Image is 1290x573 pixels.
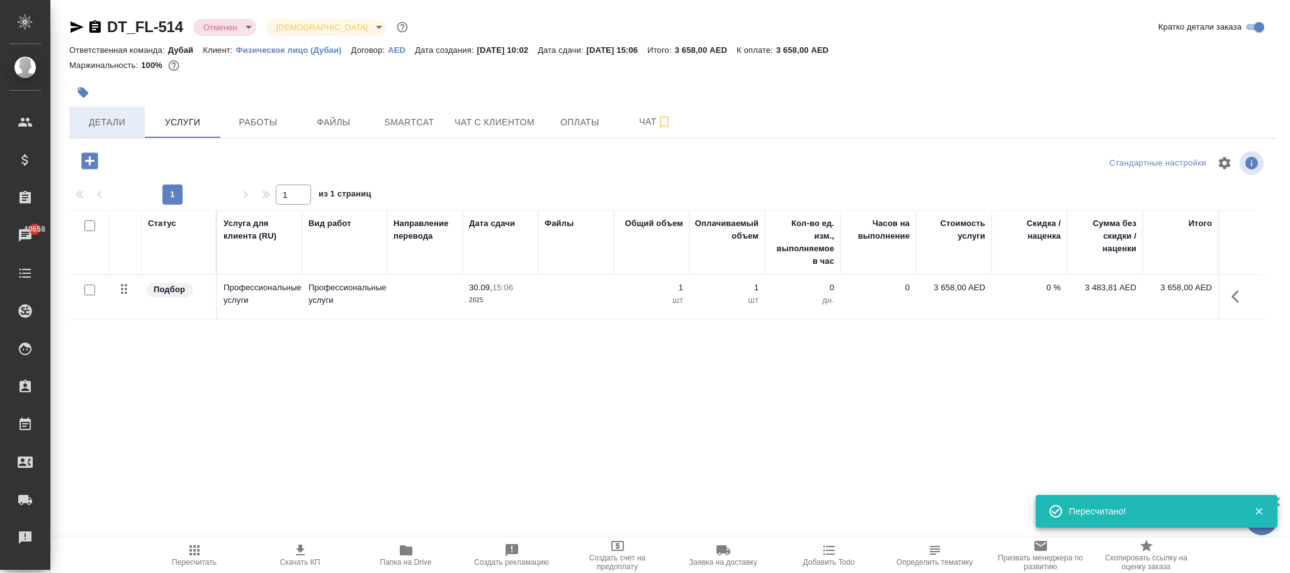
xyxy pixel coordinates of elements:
span: Призвать менеджера по развитию [995,553,1086,571]
p: 1 [620,281,683,294]
p: Подбор [154,283,185,296]
span: Smartcat [379,115,439,130]
button: Призвать менеджера по развитию [988,538,1094,573]
p: Профессиональные услуги [308,281,381,307]
button: Создать рекламацию [459,538,565,573]
a: Физическое лицо (Дубаи) [236,44,351,55]
div: Отменен [266,19,387,36]
div: Пересчитано! [1069,505,1235,518]
span: Папка на Drive [380,558,432,567]
p: Итого: [647,45,674,55]
p: Дата создания: [415,45,477,55]
p: шт [620,294,683,307]
div: Отменен [193,19,256,36]
p: Дубай [168,45,203,55]
td: 0 [840,275,916,319]
div: Часов на выполнение [847,217,910,242]
span: Определить тематику [897,558,973,567]
p: Профессиональные услуги [223,281,296,307]
span: Чат [625,114,686,130]
p: 3 658,00 AED [776,45,838,55]
svg: Подписаться [657,115,672,130]
a: AED [388,44,415,55]
p: 0 % [998,281,1061,294]
span: Оплаты [550,115,610,130]
button: Пересчитать [142,538,247,573]
p: [DATE] 15:06 [587,45,648,55]
div: Итого [1189,217,1212,230]
p: 2025 [469,294,532,307]
p: шт [696,294,759,307]
button: Отменен [200,22,241,33]
p: Ответственная команда: [69,45,168,55]
span: Работы [228,115,288,130]
button: Добавить тэг [69,79,97,106]
button: Добавить услугу [72,148,107,174]
p: 3 658,00 AED [675,45,737,55]
div: Стоимость услуги [922,217,985,242]
div: split button [1106,154,1209,173]
p: 30.09, [469,283,492,292]
span: Создать счет на предоплату [572,553,663,571]
p: [DATE] 10:02 [477,45,538,55]
span: Настроить таблицу [1209,148,1240,178]
button: Скачать КП [247,538,353,573]
button: Папка на Drive [353,538,459,573]
div: Статус [148,217,176,230]
button: Доп статусы указывают на важность/срочность заказа [394,19,410,35]
div: Кол-во ед. изм., выполняемое в час [771,217,834,268]
p: 3 483,81 AED [1073,281,1136,294]
div: Скидка / наценка [998,217,1061,242]
span: Услуги [152,115,213,130]
p: Физическое лицо (Дубаи) [236,45,351,55]
button: Определить тематику [882,538,988,573]
p: Маржинальность: [69,60,141,70]
span: Чат с клиентом [455,115,535,130]
a: 40658 [3,220,47,251]
div: Общий объем [625,217,683,230]
span: Заявка на доставку [689,558,757,567]
div: Файлы [545,217,574,230]
span: Добавить Todo [803,558,854,567]
span: Детали [77,115,137,130]
span: Скачать КП [280,558,320,567]
p: Договор: [351,45,388,55]
button: Закрыть [1246,506,1272,517]
span: из 1 страниц [319,186,371,205]
button: Создать счет на предоплату [565,538,670,573]
p: 3 658,00 AED [922,281,985,294]
button: 0.00 USD; [166,57,182,74]
button: Показать кнопки [1224,281,1254,312]
span: Файлы [303,115,364,130]
p: Клиент: [203,45,235,55]
div: Дата сдачи [469,217,515,230]
div: Направление перевода [393,217,456,242]
button: Добавить Todo [776,538,882,573]
div: Оплачиваемый объем [695,217,759,242]
span: Пересчитать [172,558,217,567]
a: DT_FL-514 [107,18,183,35]
p: 0 [771,281,834,294]
div: Сумма без скидки / наценки [1073,217,1136,255]
p: 100% [141,60,166,70]
p: 1 [696,281,759,294]
div: Услуга для клиента (RU) [223,217,296,242]
button: Заявка на доставку [670,538,776,573]
p: К оплате: [737,45,776,55]
button: Скопировать ссылку [88,20,103,35]
p: дн. [771,294,834,307]
p: 3 658,00 AED [1149,281,1212,294]
span: Кратко детали заказа [1158,21,1242,33]
span: Создать рекламацию [474,558,549,567]
p: 15:06 [492,283,513,292]
p: Дата сдачи: [538,45,586,55]
button: [DEMOGRAPHIC_DATA] [273,22,371,33]
p: AED [388,45,415,55]
span: 40658 [16,223,53,235]
button: Скопировать ссылку для ЯМессенджера [69,20,84,35]
div: Вид работ [308,217,351,230]
span: Посмотреть информацию [1240,151,1266,175]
